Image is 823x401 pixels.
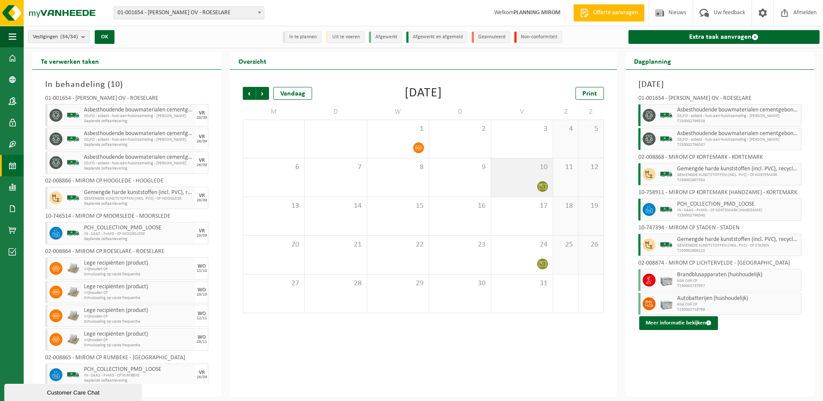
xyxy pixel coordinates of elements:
div: 10-746514 - MIROM CP MOORSLEDE - MOORSLEDE [45,213,208,222]
div: VR [199,134,205,139]
span: 4 [557,124,574,134]
span: Vorige [243,87,256,100]
h2: Overzicht [230,52,275,69]
span: 10 [495,163,548,172]
span: Omwisseling op vaste frequentie [84,319,193,324]
span: Offerte aanvragen [591,9,640,17]
div: 26/09 [197,198,207,203]
span: 14 [309,201,362,211]
div: 29/10 [197,293,207,297]
td: Z [579,104,604,120]
span: 10 [111,80,120,89]
span: IN - SAAS - P+MD - CP MOORSLEDE [84,231,193,237]
li: Geannuleerd [472,31,510,43]
div: 26/11 [197,340,207,344]
span: Omwisseling op vaste frequentie [84,343,193,348]
div: 02-008874 - MIROM CP LICHTERVELDE - [GEOGRAPHIC_DATA] [638,260,801,269]
span: Geplande zelfaanlevering [84,166,193,171]
span: PCH_COLLECTION_PMD_LOOSE [677,201,799,208]
span: Geplande zelfaanlevering [84,119,193,124]
span: Vrijhouden CP [84,267,193,272]
span: 29 [371,279,424,288]
span: PCH_COLLECTION_PMD_LOOSE [84,225,193,231]
span: SELFD - asbest - huis-aan-huisinzameling - [PERSON_NAME] [677,137,799,142]
div: VR [199,193,205,198]
span: 12 [583,163,599,172]
span: 20 [248,240,300,250]
div: 01-001654 - [PERSON_NAME] OV - ROESELARE [45,96,208,104]
strong: PLANNING MIROM [514,9,560,16]
span: IN - SAAS - P+MD - CP KORTEMARK (HANDZAME) [677,208,799,213]
a: Extra taak aanvragen [628,30,820,44]
div: 10-758911 - MIROM CP KORTEMARK (HANDZAME) - KORTEMARK [638,190,801,198]
span: Asbesthoudende bouwmaterialen cementgebonden (hechtgebonden) [677,130,799,137]
span: Lege recipiënten (product) [84,260,193,267]
div: WO [198,287,206,293]
img: BL-SO-LV [67,368,80,381]
span: T250002796540 [677,213,799,218]
li: Non-conformiteit [514,31,562,43]
span: 31 [495,279,548,288]
div: 26/09 [197,375,207,379]
span: 19 [583,201,599,211]
img: PB-LB-0680-HPE-GY-11 [660,274,673,287]
img: LP-PA-00000-WDN-11 [67,262,80,275]
img: BL-SO-LV [660,203,673,216]
span: 25 [557,240,574,250]
img: BL-SO-LV [67,156,80,169]
div: 02-008866 - MIROM CP HOOGLEDE - HOOGLEDE [45,178,208,187]
span: 8 [371,163,424,172]
div: Vandaag [273,87,312,100]
div: VR [199,370,205,375]
td: Z [553,104,579,120]
span: Vrijhouden CP [84,314,193,319]
div: 26/09 [197,116,207,120]
img: LP-PA-00000-WDN-11 [67,286,80,299]
td: M [243,104,305,120]
img: BL-SO-LV [67,133,80,145]
span: T250002807554 [677,178,799,183]
div: 26/09 [197,139,207,144]
span: T250002796538 [677,119,799,124]
button: OK [95,30,114,44]
span: GEMENGDE KUNSTSTOFFEN (INCL. PVC) - CP STADEN [677,243,799,248]
span: Brandblusapparaten (huishoudelijk) [677,271,799,278]
span: 2 [433,124,486,134]
span: SELFD - asbest - huis-aan-huisinzameling - [PERSON_NAME] [84,161,193,166]
span: Asbesthoudende bouwmaterialen cementgebonden (hechtgebonden) [84,130,193,137]
span: 01-001654 - MIROM ROESELARE OV - ROESELARE [114,6,264,19]
h3: [DATE] [638,78,801,91]
h2: Te verwerken taken [32,52,108,69]
span: Vestigingen [33,31,78,43]
li: Afgewerkt en afgemeld [406,31,467,43]
span: IN - SAAS - P+MD - CP RUMBEKE [84,373,193,378]
span: SELFD - asbest - huis-aan-huisinzameling - [PERSON_NAME] [84,114,193,119]
img: BL-SO-LV [660,133,673,145]
img: BL-SO-LV [660,109,673,122]
a: Print [575,87,604,100]
span: Vrijhouden CP [84,290,193,296]
td: D [429,104,491,120]
h3: In behandeling ( ) [45,78,208,91]
span: T250002806122 [677,248,799,253]
div: 02-008864 - MIROM CP ROESELARE - ROESELARE [45,249,208,257]
td: D [305,104,367,120]
span: 5 [583,124,599,134]
span: 6 [248,163,300,172]
span: Geplande zelfaanlevering [84,237,193,242]
div: VR [199,228,205,234]
span: Omwisseling op vaste frequentie [84,272,193,277]
div: VR [199,111,205,116]
span: Gemengde harde kunststoffen (incl. PVC), recycleerbaar (huishoudelijk) [677,166,799,173]
span: 1 [371,124,424,134]
span: Lege recipiënten (product) [84,284,193,290]
div: 02-008868 - MIROM CP KORTEMARK - KORTEMARK [638,154,801,163]
iframe: chat widget [4,382,144,401]
span: 23 [433,240,486,250]
div: 02-008865 - MIROM CP RUMBEKE - [GEOGRAPHIC_DATA] [45,355,208,364]
span: 22 [371,240,424,250]
li: Uit te voeren [326,31,365,43]
td: W [367,104,429,120]
div: [DATE] [405,87,442,100]
img: BL-SO-LV [67,191,80,204]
